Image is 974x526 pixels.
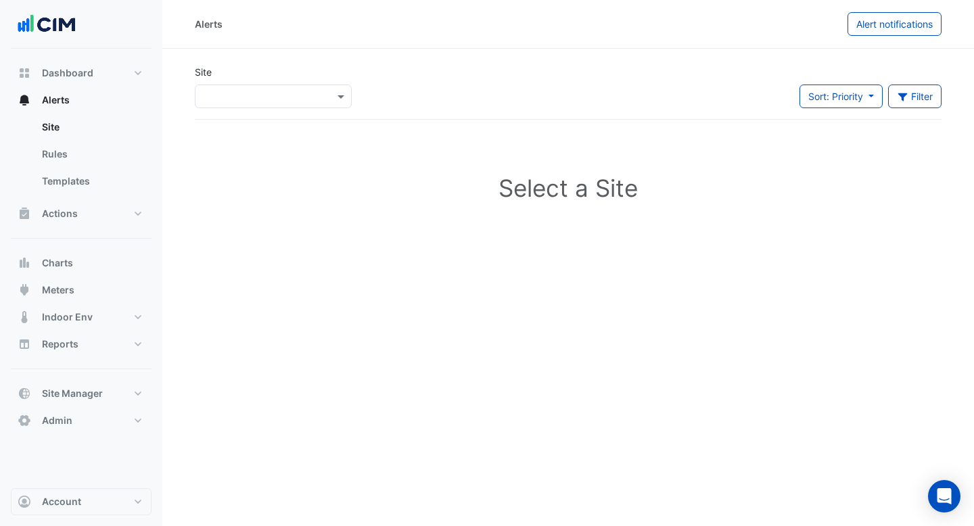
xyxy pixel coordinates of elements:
button: Site Manager [11,380,152,407]
button: Charts [11,249,152,277]
span: Account [42,495,81,508]
app-icon: Charts [18,256,31,270]
a: Rules [31,141,152,168]
button: Actions [11,200,152,227]
span: Sort: Priority [808,91,863,102]
h1: Select a Site [216,174,920,202]
app-icon: Alerts [18,93,31,107]
span: Charts [42,256,73,270]
app-icon: Admin [18,414,31,427]
a: Templates [31,168,152,195]
span: Actions [42,207,78,220]
span: Reports [42,337,78,351]
label: Site [195,65,212,79]
button: Alert notifications [848,12,942,36]
span: Site Manager [42,387,103,400]
button: Filter [888,85,942,108]
span: Indoor Env [42,310,93,324]
app-icon: Indoor Env [18,310,31,324]
a: Site [31,114,152,141]
span: Admin [42,414,72,427]
app-icon: Meters [18,283,31,297]
div: Open Intercom Messenger [928,480,960,512]
app-icon: Site Manager [18,387,31,400]
app-icon: Dashboard [18,66,31,80]
button: Alerts [11,87,152,114]
button: Admin [11,407,152,434]
button: Dashboard [11,59,152,87]
button: Account [11,488,152,515]
span: Alert notifications [856,18,933,30]
div: Alerts [11,114,152,200]
app-icon: Actions [18,207,31,220]
button: Reports [11,331,152,358]
span: Meters [42,283,74,297]
span: Alerts [42,93,70,107]
div: Alerts [195,17,223,31]
button: Indoor Env [11,304,152,331]
img: Company Logo [16,11,77,38]
button: Meters [11,277,152,304]
app-icon: Reports [18,337,31,351]
button: Sort: Priority [799,85,883,108]
span: Dashboard [42,66,93,80]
